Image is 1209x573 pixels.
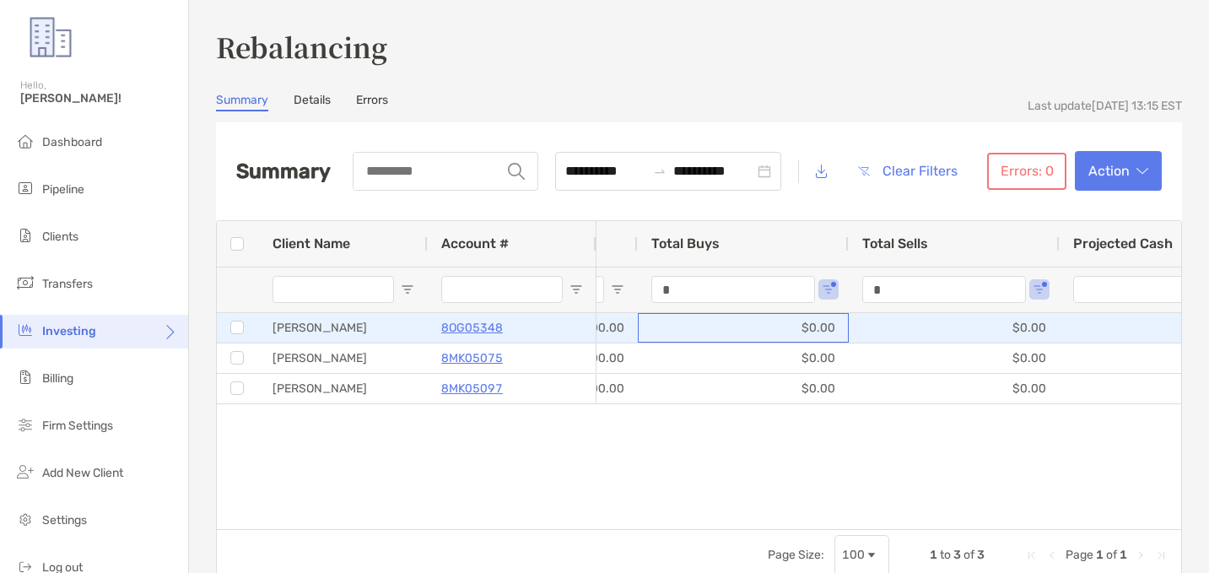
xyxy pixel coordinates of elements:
span: Settings [42,513,87,527]
span: Page [1066,548,1093,562]
input: Client Name Filter Input [273,276,394,303]
span: 1 [930,548,937,562]
a: Errors [356,93,388,111]
input: Total Sells Filter Input [862,276,1026,303]
span: 1 [1096,548,1104,562]
div: $0.00 [638,374,849,403]
span: of [1106,548,1117,562]
div: Last update [DATE] 13:15 EST [1028,99,1182,113]
img: arrow [1136,167,1148,176]
img: dashboard icon [15,131,35,151]
span: Total Sells [862,235,928,251]
span: 1 [1120,548,1127,562]
span: Investing [42,324,96,338]
span: Billing [42,371,73,386]
a: Summary [216,93,268,111]
span: to [653,165,667,178]
span: Firm Settings [42,419,113,433]
div: [PERSON_NAME] [259,343,428,373]
button: Open Filter Menu [611,283,624,296]
div: $0.00 [849,313,1060,343]
img: settings icon [15,509,35,529]
button: Open Filter Menu [1033,283,1046,296]
img: transfers icon [15,273,35,293]
div: First Page [1025,549,1039,562]
img: billing icon [15,367,35,387]
a: Details [294,93,331,111]
span: 3 [977,548,985,562]
button: Clear Filters [845,153,970,190]
div: Page Size: [768,548,824,562]
a: 8MK05075 [441,348,503,369]
span: Transfers [42,277,93,291]
img: investing icon [15,320,35,340]
span: Total Buys [651,235,720,251]
span: to [940,548,951,562]
h3: Rebalancing [216,27,1182,66]
div: Previous Page [1045,549,1059,562]
span: Dashboard [42,135,102,149]
div: [PERSON_NAME] [259,313,428,343]
span: of [963,548,974,562]
span: Account # [441,235,509,251]
div: [PERSON_NAME] [259,374,428,403]
span: 3 [953,548,961,562]
img: clients icon [15,225,35,246]
button: Errors: 0 [987,153,1066,190]
div: $0.00 [849,343,1060,373]
button: Open Filter Menu [822,283,835,296]
button: Open Filter Menu [401,283,414,296]
img: Zoe Logo [20,7,81,68]
span: Add New Client [42,466,123,480]
div: $0.00 [638,313,849,343]
div: Last Page [1154,549,1168,562]
button: Open Filter Menu [569,283,583,296]
div: $0.00 [638,343,849,373]
a: 8MK05097 [441,378,503,399]
input: Account # Filter Input [441,276,563,303]
img: button icon [858,166,870,176]
img: firm-settings icon [15,414,35,435]
div: $0.00 [849,374,1060,403]
span: Projected Cash [1073,235,1173,251]
div: 100 [842,548,865,562]
span: Clients [42,230,78,244]
img: add_new_client icon [15,462,35,482]
span: Pipeline [42,182,84,197]
img: input icon [508,163,525,180]
span: swap-right [653,165,667,178]
a: 8OG05348 [441,317,503,338]
button: Actionarrow [1075,151,1162,191]
h2: Summary [236,159,331,183]
input: Total Buys Filter Input [651,276,815,303]
div: Next Page [1134,549,1147,562]
span: Client Name [273,235,350,251]
span: [PERSON_NAME]! [20,91,178,105]
img: pipeline icon [15,178,35,198]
